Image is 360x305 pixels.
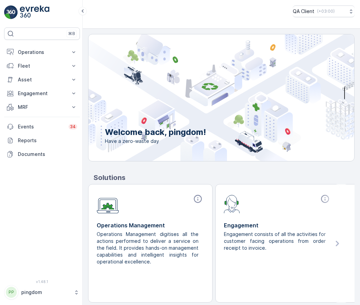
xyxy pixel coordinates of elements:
[4,100,80,114] button: MRF
[58,34,354,161] img: city illustration
[18,90,66,97] p: Engagement
[18,123,64,130] p: Events
[4,87,80,100] button: Engagement
[4,134,80,147] a: Reports
[4,59,80,73] button: Fleet
[20,5,49,19] img: logo_light-DOdMpM7g.png
[94,172,355,183] p: Solutions
[18,76,66,83] p: Asset
[224,221,331,229] p: Engagement
[68,31,75,36] p: ⌘B
[317,9,335,14] p: ( +03:00 )
[70,124,76,129] p: 34
[18,49,66,56] p: Operations
[4,120,80,134] a: Events34
[4,45,80,59] button: Operations
[18,151,77,158] p: Documents
[97,194,119,214] img: module-icon
[6,287,17,298] div: PP
[18,137,77,144] p: Reports
[105,138,206,145] span: Have a zero-waste day
[97,221,204,229] p: Operations Management
[18,63,66,69] p: Fleet
[4,73,80,87] button: Asset
[21,289,70,296] p: pingdom
[224,231,326,251] p: Engagement consists of all the activities for customer facing operations from order receipt to in...
[4,147,80,161] a: Documents
[293,8,314,15] p: QA Client
[4,5,18,19] img: logo
[105,127,206,138] p: Welcome back, pingdom!
[4,280,80,284] span: v 1.48.1
[97,231,199,265] p: Operations Management digitises all the actions performed to deliver a service on the field. It p...
[4,285,80,300] button: PPpingdom
[293,5,355,17] button: QA Client(+03:00)
[224,194,240,213] img: module-icon
[18,104,66,111] p: MRF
